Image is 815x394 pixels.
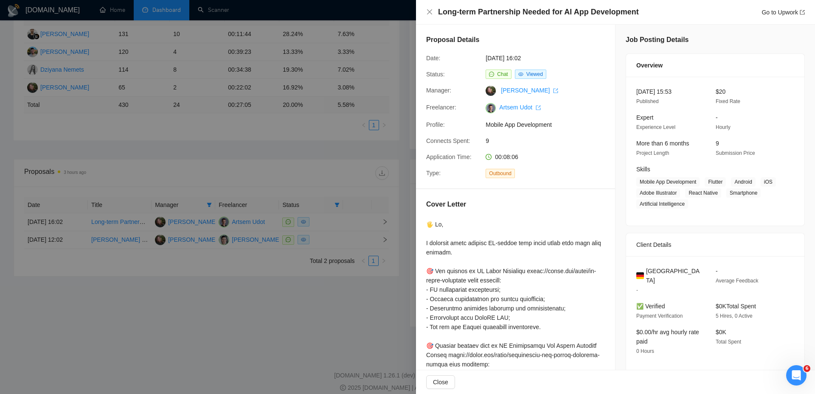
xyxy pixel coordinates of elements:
[495,154,518,160] span: 00:08:06
[636,88,672,95] span: [DATE] 15:53
[486,136,613,145] span: 9
[716,114,718,121] span: -
[426,55,440,61] span: Date:
[716,278,759,284] span: Average Feedback
[636,150,669,156] span: Project Length
[716,339,741,345] span: Total Spent
[426,71,445,78] span: Status:
[426,170,441,176] span: Type:
[636,188,680,198] span: Adobe Illustrator
[426,8,433,16] button: Close
[716,313,753,319] span: 5 Hires, 0 Active
[636,166,650,173] span: Skills
[426,199,466,210] h5: Cover Letter
[804,365,810,372] span: 6
[636,177,700,187] span: Mobile App Development
[426,375,455,389] button: Close
[426,104,456,111] span: Freelancer:
[646,266,702,285] span: [GEOGRAPHIC_DATA]
[685,188,721,198] span: React Native
[438,7,639,17] h4: Long-term Partnership Needed for AI App Development
[626,35,689,45] h5: Job Posting Details
[489,72,494,77] span: message
[761,177,776,187] span: iOS
[497,71,508,77] span: Chat
[716,98,740,104] span: Fixed Rate
[518,72,523,77] span: eye
[786,365,807,386] iframe: Intercom live chat
[486,103,496,113] img: c1IJnASR216B_qLKOdVHlFczQ1diiWdP6XTUU_Bde8sayunt74jRkDwX7Fkae-K6RX
[636,199,688,209] span: Artificial Intelligence
[716,88,725,95] span: $20
[636,114,653,121] span: Expert
[636,61,663,70] span: Overview
[636,124,675,130] span: Experience Level
[426,121,445,128] span: Profile:
[486,53,613,63] span: [DATE] 16:02
[499,104,541,111] a: Artsem Udot export
[636,348,654,354] span: 0 Hours
[433,377,448,387] span: Close
[636,287,638,293] span: -
[636,271,644,280] img: 🇩🇪
[426,8,433,15] span: close
[636,303,665,310] span: ✅ Verified
[716,329,726,335] span: $0K
[426,35,479,45] h5: Proposal Details
[716,268,718,274] span: -
[716,150,755,156] span: Submission Price
[705,177,726,187] span: Flutter
[636,233,794,256] div: Client Details
[553,88,558,93] span: export
[762,9,805,16] a: Go to Upworkexport
[536,105,541,110] span: export
[726,188,761,198] span: Smartphone
[716,124,731,130] span: Hourly
[636,329,699,345] span: $0.00/hr avg hourly rate paid
[426,154,472,160] span: Application Time:
[716,140,719,147] span: 9
[636,98,659,104] span: Published
[501,87,558,94] a: [PERSON_NAME] export
[426,137,470,144] span: Connects Spent:
[426,87,451,94] span: Manager:
[636,313,683,319] span: Payment Verification
[716,303,756,310] span: $0K Total Spent
[636,140,689,147] span: More than 6 months
[486,120,613,129] span: Mobile App Development
[731,177,755,187] span: Android
[526,71,543,77] span: Viewed
[486,169,515,178] span: Outbound
[486,154,492,160] span: clock-circle
[800,10,805,15] span: export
